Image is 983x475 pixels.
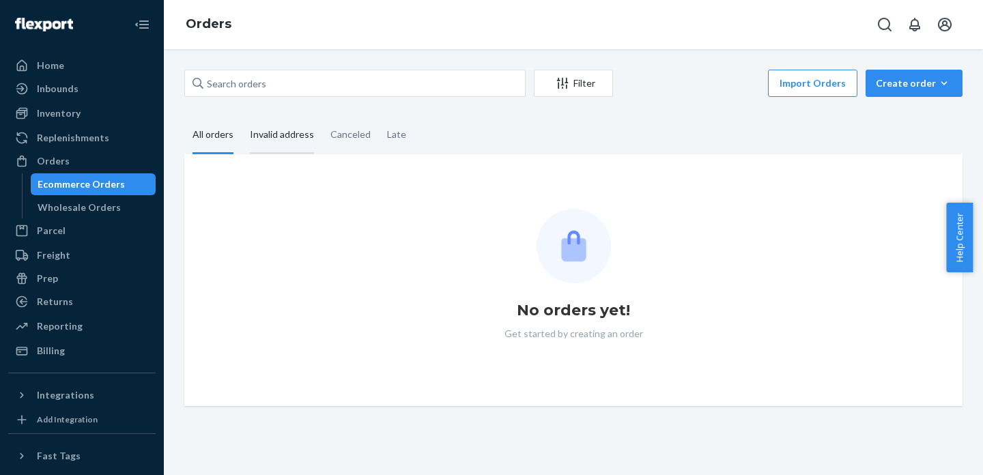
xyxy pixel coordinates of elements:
[8,445,156,467] button: Fast Tags
[534,70,613,97] button: Filter
[37,59,64,72] div: Home
[37,414,98,425] div: Add Integration
[15,18,73,31] img: Flexport logo
[37,248,70,262] div: Freight
[8,220,156,242] a: Parcel
[250,117,314,154] div: Invalid address
[37,449,81,463] div: Fast Tags
[517,300,630,321] h1: No orders yet!
[37,154,70,168] div: Orders
[37,106,81,120] div: Inventory
[946,203,973,272] button: Help Center
[931,11,958,38] button: Open account menu
[535,76,612,90] div: Filter
[901,11,928,38] button: Open notifications
[37,272,58,285] div: Prep
[8,127,156,149] a: Replenishments
[128,11,156,38] button: Close Navigation
[37,224,66,237] div: Parcel
[38,177,125,191] div: Ecommerce Orders
[31,173,156,195] a: Ecommerce Orders
[193,117,233,154] div: All orders
[8,78,156,100] a: Inbounds
[871,11,898,38] button: Open Search Box
[8,55,156,76] a: Home
[8,340,156,362] a: Billing
[8,291,156,313] a: Returns
[8,315,156,337] a: Reporting
[184,70,526,97] input: Search orders
[8,102,156,124] a: Inventory
[38,201,121,214] div: Wholesale Orders
[37,295,73,308] div: Returns
[8,384,156,406] button: Integrations
[387,117,406,152] div: Late
[31,197,156,218] a: Wholesale Orders
[330,117,371,152] div: Canceled
[537,209,611,283] img: Empty list
[186,16,231,31] a: Orders
[768,70,857,97] button: Import Orders
[175,5,242,44] ol: breadcrumbs
[504,327,643,341] p: Get started by creating an order
[37,388,94,402] div: Integrations
[37,319,83,333] div: Reporting
[866,70,963,97] button: Create order
[37,82,79,96] div: Inbounds
[8,244,156,266] a: Freight
[876,76,952,90] div: Create order
[8,268,156,289] a: Prep
[37,344,65,358] div: Billing
[8,150,156,172] a: Orders
[37,131,109,145] div: Replenishments
[8,412,156,428] a: Add Integration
